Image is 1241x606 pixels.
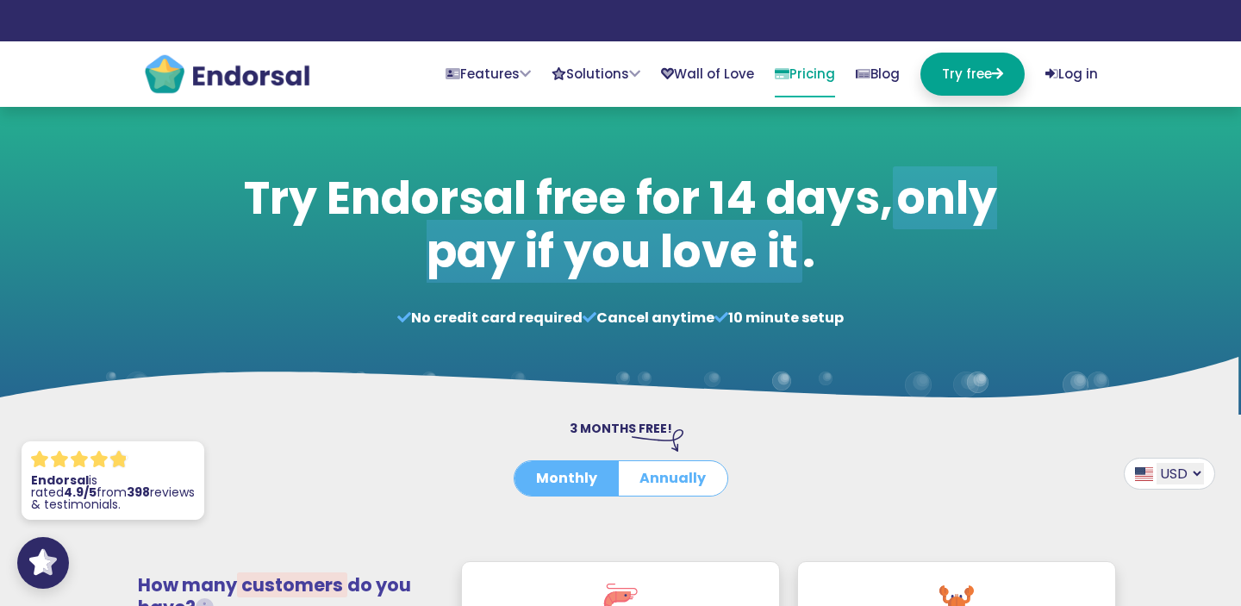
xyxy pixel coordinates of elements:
strong: 4.9/5 [64,484,97,501]
span: customers [237,572,347,597]
button: Monthly [514,461,619,496]
strong: Endorsal [31,472,89,489]
a: Solutions [552,53,640,96]
a: Pricing [775,53,835,97]
a: Log in [1045,53,1098,96]
button: Annually [618,461,727,496]
h1: Try Endorsal free for 14 days, . [235,172,1007,279]
a: Wall of Love [661,53,754,96]
a: Blog [856,53,900,96]
a: Try free [920,53,1025,96]
img: endorsal-logo@2x.png [143,53,311,96]
p: is rated from reviews & testimonials. [31,474,195,510]
img: arrow-right-down.svg [632,429,683,452]
a: Features [446,53,531,96]
strong: 398 [127,484,150,501]
p: No credit card required Cancel anytime 10 minute setup [235,308,1007,328]
span: 3 MONTHS FREE! [570,420,672,437]
span: only pay if you love it [427,166,998,283]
